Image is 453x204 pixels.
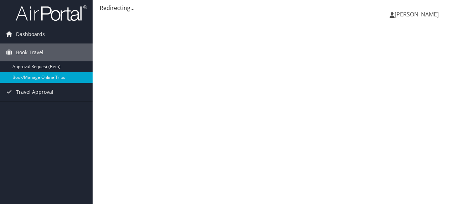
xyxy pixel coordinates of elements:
[100,4,446,12] div: Redirecting...
[16,83,53,101] span: Travel Approval
[390,4,446,25] a: [PERSON_NAME]
[395,10,439,18] span: [PERSON_NAME]
[16,5,87,21] img: airportal-logo.png
[16,44,43,61] span: Book Travel
[16,25,45,43] span: Dashboards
